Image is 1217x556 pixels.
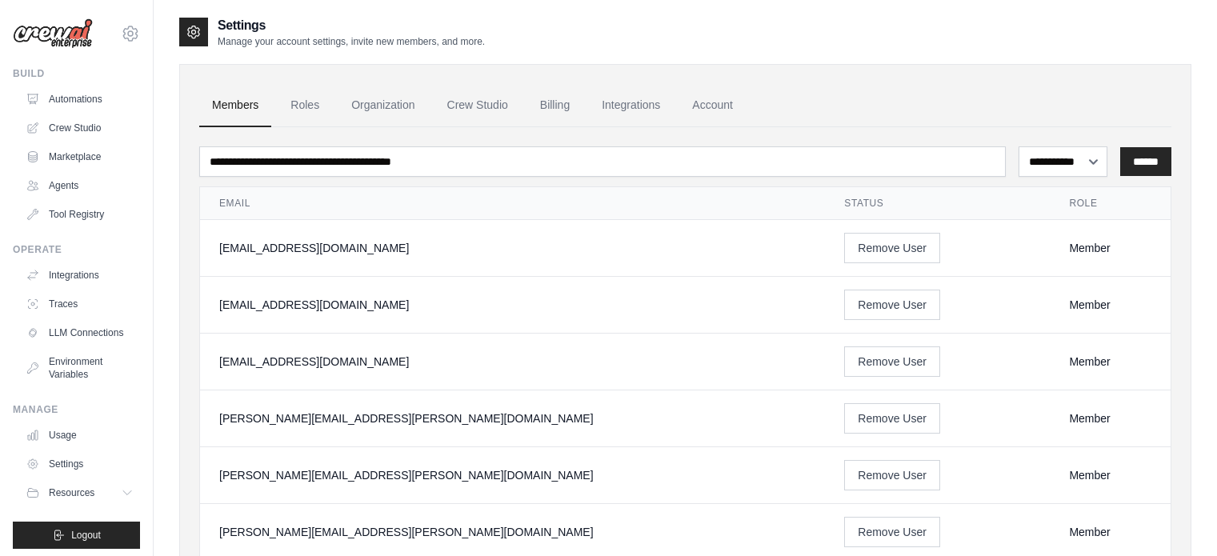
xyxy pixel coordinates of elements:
a: LLM Connections [19,320,140,346]
a: Traces [19,291,140,317]
div: Member [1069,354,1151,370]
span: Logout [71,529,101,542]
div: Member [1069,524,1151,540]
div: [EMAIL_ADDRESS][DOMAIN_NAME] [219,240,806,256]
div: Member [1069,240,1151,256]
p: Manage your account settings, invite new members, and more. [218,35,485,48]
div: Member [1069,467,1151,483]
a: Account [679,84,746,127]
a: Crew Studio [19,115,140,141]
div: [EMAIL_ADDRESS][DOMAIN_NAME] [219,297,806,313]
button: Remove User [844,290,940,320]
img: Logo [13,18,93,49]
a: Members [199,84,271,127]
div: [EMAIL_ADDRESS][DOMAIN_NAME] [219,354,806,370]
a: Integrations [589,84,673,127]
span: Resources [49,486,94,499]
a: Roles [278,84,332,127]
div: [PERSON_NAME][EMAIL_ADDRESS][PERSON_NAME][DOMAIN_NAME] [219,524,806,540]
button: Remove User [844,517,940,547]
th: Email [200,187,825,220]
button: Resources [19,480,140,506]
button: Remove User [844,346,940,377]
div: Member [1069,410,1151,426]
h2: Settings [218,16,485,35]
a: Tool Registry [19,202,140,227]
a: Crew Studio [434,84,521,127]
div: [PERSON_NAME][EMAIL_ADDRESS][PERSON_NAME][DOMAIN_NAME] [219,410,806,426]
a: Environment Variables [19,349,140,387]
a: Organization [338,84,427,127]
a: Usage [19,422,140,448]
a: Settings [19,451,140,477]
a: Automations [19,86,140,112]
div: Operate [13,243,140,256]
th: Status [825,187,1050,220]
button: Remove User [844,233,940,263]
a: Marketplace [19,144,140,170]
div: Manage [13,403,140,416]
a: Agents [19,173,140,198]
button: Remove User [844,403,940,434]
div: Member [1069,297,1151,313]
a: Billing [527,84,582,127]
button: Remove User [844,460,940,490]
a: Integrations [19,262,140,288]
button: Logout [13,522,140,549]
div: [PERSON_NAME][EMAIL_ADDRESS][PERSON_NAME][DOMAIN_NAME] [219,467,806,483]
div: Build [13,67,140,80]
th: Role [1050,187,1171,220]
